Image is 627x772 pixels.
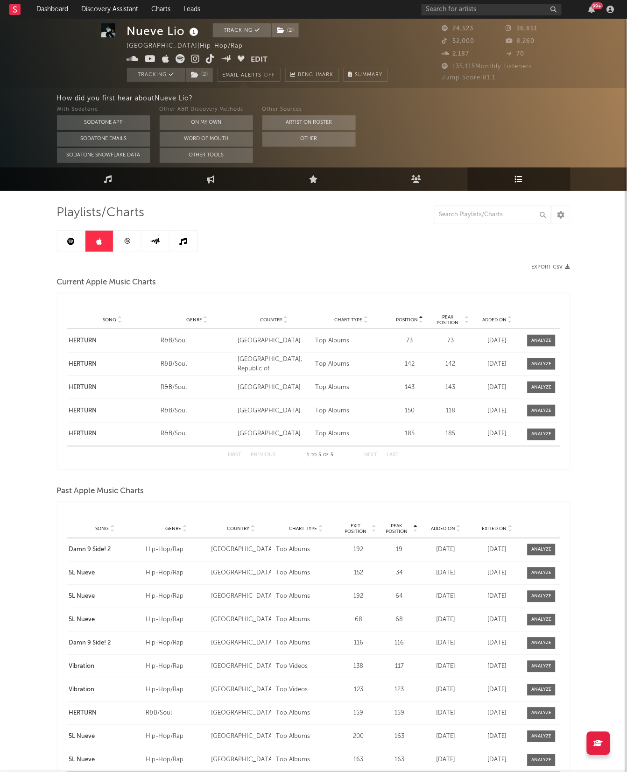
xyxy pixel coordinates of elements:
div: Other A&R Discovery Methods [160,104,253,115]
div: Top Albums [276,732,336,742]
div: [DATE] [474,406,521,416]
div: Top Videos [276,662,336,672]
div: 163 [380,756,418,765]
div: Hip-Hop/Rap [146,686,206,695]
div: 1 5 5 [295,450,346,461]
div: Nueve Lio [127,23,201,39]
span: 52,000 [442,38,475,44]
span: to [311,453,317,458]
div: 34 [380,569,418,578]
div: Top Albums [315,430,387,439]
div: Top Videos [276,686,336,695]
div: HERTURN [69,430,156,439]
div: [DATE] [423,592,469,602]
div: [GEOGRAPHIC_DATA] [211,592,271,602]
a: 5L Nueve [69,756,141,765]
div: [DATE] [423,709,469,718]
div: With Sodatone [57,104,150,115]
div: [DATE] [474,616,521,625]
div: HERTURN [69,406,156,416]
a: HERTURN [69,383,156,392]
div: [GEOGRAPHIC_DATA] [211,686,271,695]
button: Export CSV [532,264,571,270]
span: 8,260 [506,38,535,44]
div: Top Albums [276,545,336,555]
div: [DATE] [474,430,521,439]
span: Current Apple Music Charts [57,277,156,288]
div: [DATE] [474,336,521,346]
button: Word Of Mouth [160,132,253,147]
span: ( 2 ) [185,68,213,82]
div: 143 [392,383,427,392]
span: Exited On [482,526,507,532]
button: Previous [251,453,276,458]
span: ( 2 ) [271,23,299,37]
a: 5L Nueve [69,732,141,742]
span: Peak Position [432,314,464,326]
span: Chart Type [289,526,317,532]
div: Hip-Hop/Rap [146,662,206,672]
div: [GEOGRAPHIC_DATA] [238,336,310,346]
span: 24,523 [442,26,474,32]
div: Top Albums [276,756,336,765]
button: Email AlertsOff [218,68,281,82]
input: Search Playlists/Charts [434,205,551,224]
div: Top Albums [276,592,336,602]
span: Song [96,526,109,532]
div: [GEOGRAPHIC_DATA] [211,616,271,625]
div: 73 [392,336,427,346]
div: [DATE] [474,569,521,578]
div: Top Albums [276,639,336,648]
div: Hip-Hop/Rap [146,732,206,742]
div: 123 [380,686,418,695]
div: [GEOGRAPHIC_DATA] [211,709,271,718]
div: R&B/Soul [161,406,233,416]
button: Summary [344,68,388,82]
div: [GEOGRAPHIC_DATA] [211,545,271,555]
div: 192 [341,545,376,555]
a: Vibration [69,662,141,672]
div: Hip-Hop/Rap [146,616,206,625]
div: 142 [392,360,427,369]
div: 99 + [592,2,603,9]
div: Top Albums [276,709,336,718]
div: [GEOGRAPHIC_DATA] [211,639,271,648]
span: Added On [482,317,507,323]
div: [GEOGRAPHIC_DATA] [211,569,271,578]
div: [DATE] [423,686,469,695]
span: 36,851 [506,26,538,32]
span: Position [396,317,418,323]
div: [DATE] [423,756,469,765]
span: 2,187 [442,51,470,57]
a: Damn 9 Side! 2 [69,639,141,648]
a: HERTURN [69,709,141,718]
a: HERTURN [69,336,156,346]
button: On My Own [160,115,253,130]
div: Damn 9 Side! 2 [69,545,141,555]
div: 123 [341,686,376,695]
span: Peak Position [380,524,412,535]
div: [GEOGRAPHIC_DATA] [211,732,271,742]
div: 159 [380,709,418,718]
a: Vibration [69,686,141,695]
div: 185 [432,430,469,439]
div: [GEOGRAPHIC_DATA] [211,756,271,765]
div: 152 [341,569,376,578]
div: 116 [380,639,418,648]
div: R&B/Soul [161,336,233,346]
div: [DATE] [474,709,521,718]
div: Top Albums [276,616,336,625]
div: Hip-Hop/Rap [146,545,206,555]
span: Chart Type [335,317,363,323]
div: [DATE] [423,569,469,578]
div: Top Albums [315,360,387,369]
a: HERTURN [69,360,156,369]
div: [DATE] [474,732,521,742]
button: (2) [272,23,299,37]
